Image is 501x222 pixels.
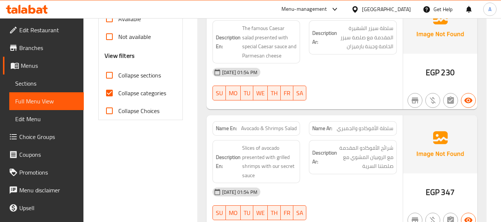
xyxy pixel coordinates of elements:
span: 230 [441,65,454,80]
span: FR [284,88,290,99]
span: Edit Menu [15,115,78,123]
span: EGP [426,65,439,80]
a: Full Menu View [9,92,84,110]
button: MO [226,205,241,220]
span: Collapse sections [118,71,161,80]
span: WE [256,208,265,218]
span: TH [271,88,278,99]
a: Promotions [3,163,84,181]
button: WE [253,86,268,100]
span: [DATE] 01:54 PM [219,189,260,196]
button: FR [281,86,293,100]
button: SA [293,86,306,100]
button: SU [212,86,226,100]
a: Choice Groups [3,128,84,146]
img: Ae5nvW7+0k+MAAAAAElFTkSuQmCC [403,115,477,173]
strong: Description Ar: [312,29,337,47]
span: The famous Caesar salad presented with special Caesar sauce and Parmesan cheese [242,24,297,60]
a: Sections [9,74,84,92]
span: Not available [118,32,151,41]
button: Available [461,93,476,108]
span: FR [284,208,290,218]
span: SU [216,88,223,99]
a: Coupons [3,146,84,163]
strong: Name Ar: [312,125,332,132]
span: Collapse Choices [118,106,159,115]
span: TU [244,208,250,218]
button: Not has choices [443,93,458,108]
span: A [488,5,491,13]
span: MO [229,88,238,99]
button: TU [241,86,253,100]
span: سلطة سيزر الشهيرة المقدمة مع صلصة سيزر الخاصة وجبنة بارميزان [339,24,393,51]
button: FR [281,205,293,220]
div: Menu-management [281,5,327,14]
span: Promotions [19,168,78,177]
span: سلطة الأفوكادو والجمبري [337,125,393,132]
a: Menu disclaimer [3,181,84,199]
span: [DATE] 01:54 PM [219,69,260,76]
span: TH [271,208,278,218]
span: Avocado & Shrimps Salad [241,125,297,132]
strong: Description Ar: [312,148,337,166]
span: Sections [15,79,78,88]
span: Available [118,14,141,23]
span: TU [244,88,250,99]
span: Menus [21,61,78,70]
button: SU [212,205,226,220]
span: Full Menu View [15,97,78,106]
a: Menus [3,57,84,74]
span: MO [229,208,238,218]
h3: View filters [105,52,135,60]
span: Branches [19,43,78,52]
span: شرائح الأفوكادو المقدمة مع الروبيان المشوي مع صلصتنا السرية [339,143,393,171]
div: [GEOGRAPHIC_DATA] [362,5,411,13]
span: Choice Groups [19,132,78,141]
button: TU [241,205,253,220]
span: Collapse categories [118,89,166,97]
a: Edit Menu [9,110,84,128]
strong: Description En: [216,33,241,51]
span: Coupons [19,150,78,159]
span: SA [296,208,303,218]
span: Edit Restaurant [19,26,78,34]
a: Branches [3,39,84,57]
span: 347 [441,185,454,199]
span: Menu disclaimer [19,186,78,195]
button: Purchased item [425,93,440,108]
span: WE [256,88,265,99]
button: MO [226,86,241,100]
span: Slices of avocado presented with grilled shrimps with our secret sauce [242,143,297,180]
a: Upsell [3,199,84,217]
button: TH [268,205,281,220]
button: SA [293,205,306,220]
strong: Description En: [216,153,241,171]
button: WE [253,205,268,220]
strong: Name En: [216,125,237,132]
a: Edit Restaurant [3,21,84,39]
button: Not branch specific item [408,93,422,108]
span: SU [216,208,223,218]
span: Upsell [19,203,78,212]
span: EGP [426,185,439,199]
button: TH [268,86,281,100]
span: SA [296,88,303,99]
